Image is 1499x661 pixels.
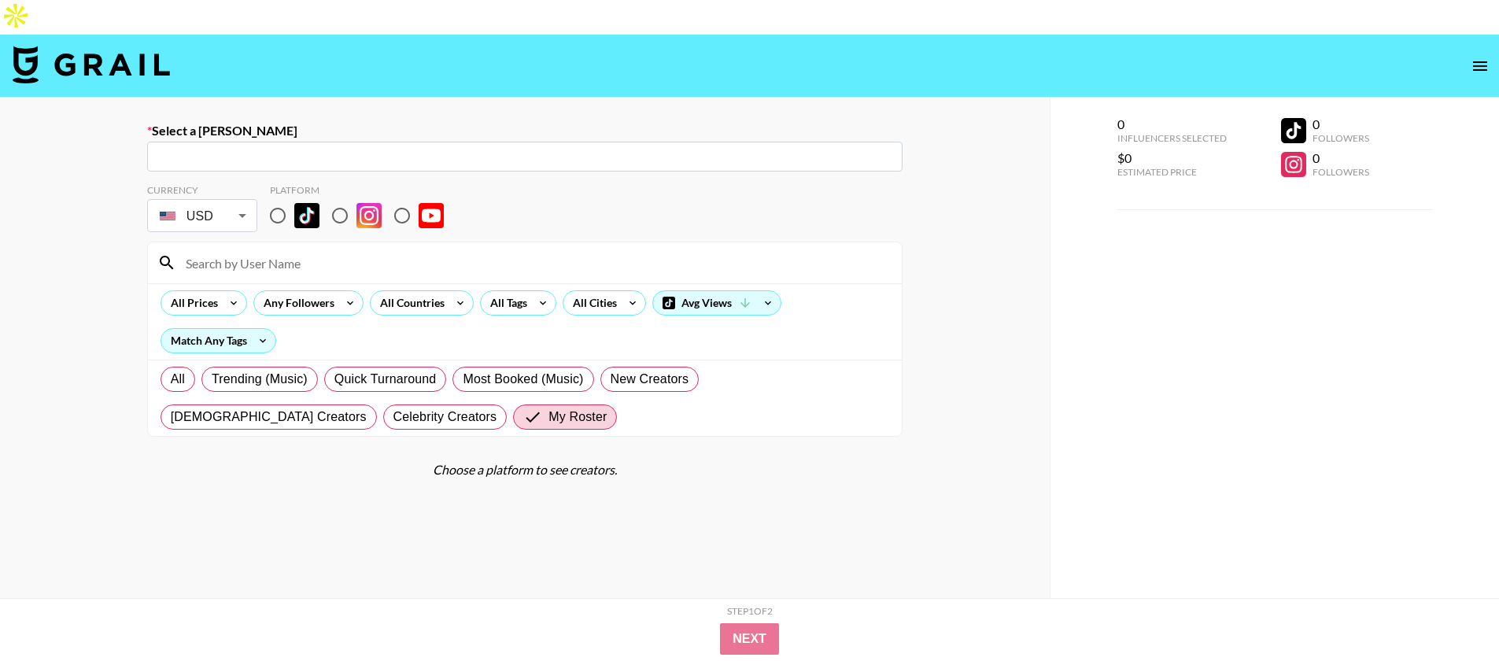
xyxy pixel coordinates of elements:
[150,202,254,230] div: USD
[147,184,257,196] div: Currency
[1313,116,1369,132] div: 0
[1313,150,1369,166] div: 0
[548,408,607,427] span: My Roster
[171,408,367,427] span: [DEMOGRAPHIC_DATA] Creators
[13,46,170,83] img: Grail Talent
[147,123,903,138] label: Select a [PERSON_NAME]
[727,605,773,617] div: Step 1 of 2
[720,623,779,655] button: Next
[481,291,530,315] div: All Tags
[161,329,275,353] div: Match Any Tags
[1117,116,1227,132] div: 0
[356,203,382,228] img: Instagram
[653,291,781,315] div: Avg Views
[463,370,583,389] span: Most Booked (Music)
[1117,166,1227,178] div: Estimated Price
[393,408,497,427] span: Celebrity Creators
[1117,150,1227,166] div: $0
[212,370,308,389] span: Trending (Music)
[1313,132,1369,144] div: Followers
[176,250,892,275] input: Search by User Name
[254,291,338,315] div: Any Followers
[1313,166,1369,178] div: Followers
[371,291,448,315] div: All Countries
[270,184,456,196] div: Platform
[611,370,689,389] span: New Creators
[147,462,903,478] div: Choose a platform to see creators.
[334,370,437,389] span: Quick Turnaround
[1464,50,1496,82] button: open drawer
[419,203,444,228] img: YouTube
[563,291,620,315] div: All Cities
[161,291,221,315] div: All Prices
[294,203,319,228] img: TikTok
[171,370,185,389] span: All
[1117,132,1227,144] div: Influencers Selected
